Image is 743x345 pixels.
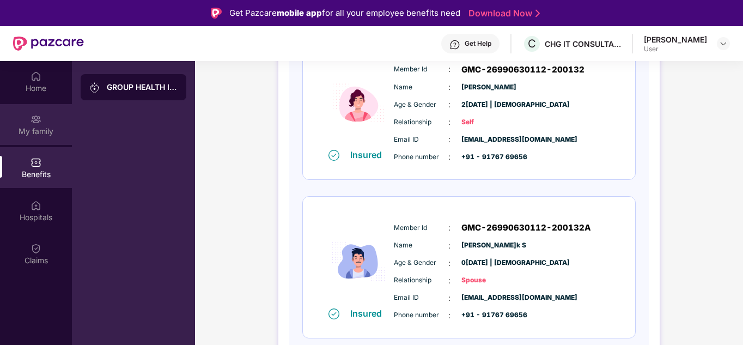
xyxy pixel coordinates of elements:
span: : [448,151,450,163]
span: : [448,240,450,252]
div: [PERSON_NAME] [644,34,707,45]
img: svg+xml;base64,PHN2ZyBpZD0iRHJvcGRvd24tMzJ4MzIiIHhtbG5zPSJodHRwOi8vd3d3LnczLm9yZy8yMDAwL3N2ZyIgd2... [719,39,728,48]
span: : [448,81,450,93]
span: [EMAIL_ADDRESS][DOMAIN_NAME] [461,135,516,145]
span: : [448,310,450,322]
img: svg+xml;base64,PHN2ZyB3aWR0aD0iMjAiIGhlaWdodD0iMjAiIHZpZXdCb3g9IjAgMCAyMCAyMCIgZmlsbD0ibm9uZSIgeG... [31,113,41,124]
span: [PERSON_NAME] [461,82,516,93]
span: Self [461,117,516,128]
img: Stroke [535,8,540,19]
a: Download Now [468,8,537,19]
div: Insured [350,149,388,160]
img: Logo [211,8,222,19]
span: Name [394,240,448,251]
div: CHG IT CONSULTANCY PRIVATE LIMITED [545,39,621,49]
img: svg+xml;base64,PHN2ZyBpZD0iSGVscC0zMngzMiIgeG1sbnM9Imh0dHA6Ly93d3cudzMub3JnLzIwMDAvc3ZnIiB3aWR0aD... [449,39,460,50]
div: Get Pazcare for all your employee benefits need [229,7,460,20]
span: 2[DATE] | [DEMOGRAPHIC_DATA] [461,100,516,110]
img: icon [326,215,391,307]
span: [PERSON_NAME]k S [461,240,516,251]
span: Age & Gender [394,100,448,110]
span: : [448,257,450,269]
span: Email ID [394,293,448,303]
span: : [448,116,450,128]
div: Get Help [465,39,491,48]
span: Name [394,82,448,93]
span: : [448,99,450,111]
img: svg+xml;base64,PHN2ZyB4bWxucz0iaHR0cDovL3d3dy53My5vcmcvMjAwMC9zdmciIHdpZHRoPSIxNiIgaGVpZ2h0PSIxNi... [328,308,339,319]
span: 0[DATE] | [DEMOGRAPHIC_DATA] [461,258,516,268]
span: : [448,63,450,75]
div: GROUP HEALTH INSURANCE [107,82,178,93]
strong: mobile app [277,8,322,18]
span: Spouse [461,275,516,286]
img: icon [326,57,391,149]
span: : [448,292,450,304]
span: Member Id [394,64,448,75]
div: User [644,45,707,53]
div: Insured [350,308,388,319]
span: Phone number [394,152,448,162]
img: svg+xml;base64,PHN2ZyB3aWR0aD0iMjAiIGhlaWdodD0iMjAiIHZpZXdCb3g9IjAgMCAyMCAyMCIgZmlsbD0ibm9uZSIgeG... [89,82,100,93]
span: Email ID [394,135,448,145]
img: svg+xml;base64,PHN2ZyBpZD0iQmVuZWZpdHMiIHhtbG5zPSJodHRwOi8vd3d3LnczLm9yZy8yMDAwL3N2ZyIgd2lkdGg9Ij... [31,156,41,167]
span: Relationship [394,117,448,128]
span: GMC-26990630112-200132 [461,63,584,76]
span: : [448,222,450,234]
span: C [528,37,536,50]
img: svg+xml;base64,PHN2ZyBpZD0iSG9zcGl0YWxzIiB4bWxucz0iaHR0cDovL3d3dy53My5vcmcvMjAwMC9zdmciIHdpZHRoPS... [31,199,41,210]
span: GMC-26990630112-200132A [461,221,591,234]
img: New Pazcare Logo [13,37,84,51]
img: svg+xml;base64,PHN2ZyB4bWxucz0iaHR0cDovL3d3dy53My5vcmcvMjAwMC9zdmciIHdpZHRoPSIxNiIgaGVpZ2h0PSIxNi... [328,150,339,161]
span: [EMAIL_ADDRESS][DOMAIN_NAME] [461,293,516,303]
span: Relationship [394,275,448,286]
span: : [448,275,450,287]
span: : [448,134,450,146]
img: svg+xml;base64,PHN2ZyBpZD0iQ2xhaW0iIHhtbG5zPSJodHRwOi8vd3d3LnczLm9yZy8yMDAwL3N2ZyIgd2lkdGg9IjIwIi... [31,243,41,253]
span: Age & Gender [394,258,448,268]
span: +91 - 91767 69656 [461,310,516,320]
span: +91 - 91767 69656 [461,152,516,162]
img: svg+xml;base64,PHN2ZyBpZD0iSG9tZSIgeG1sbnM9Imh0dHA6Ly93d3cudzMub3JnLzIwMDAvc3ZnIiB3aWR0aD0iMjAiIG... [31,70,41,81]
span: Phone number [394,310,448,320]
span: Member Id [394,223,448,233]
